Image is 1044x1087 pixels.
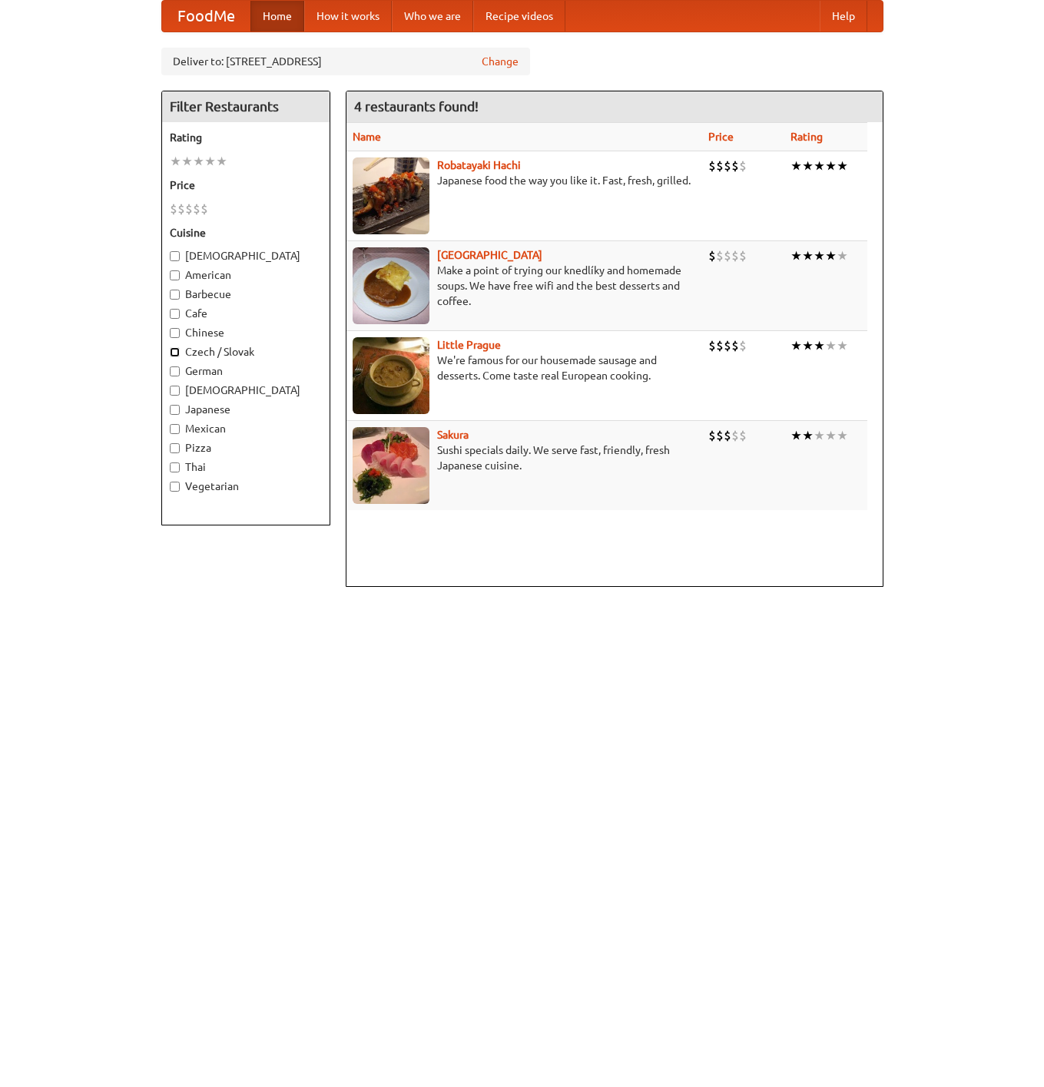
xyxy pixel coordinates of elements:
[790,337,802,354] li: ★
[304,1,392,31] a: How it works
[437,429,469,441] a: Sakura
[437,159,521,171] a: Robatayaki Hachi
[716,337,724,354] li: $
[161,48,530,75] div: Deliver to: [STREET_ADDRESS]
[790,247,802,264] li: ★
[170,200,177,217] li: $
[708,427,716,444] li: $
[790,157,802,174] li: ★
[170,290,180,300] input: Barbecue
[825,247,837,264] li: ★
[802,427,814,444] li: ★
[177,200,185,217] li: $
[820,1,867,31] a: Help
[170,325,322,340] label: Chinese
[170,287,322,302] label: Barbecue
[354,99,479,114] ng-pluralize: 4 restaurants found!
[353,353,697,383] p: We're famous for our housemade sausage and desserts. Come taste real European cooking.
[724,337,731,354] li: $
[802,157,814,174] li: ★
[201,200,208,217] li: $
[731,337,739,354] li: $
[837,427,848,444] li: ★
[731,157,739,174] li: $
[170,405,180,415] input: Japanese
[837,157,848,174] li: ★
[170,177,322,193] h5: Price
[181,153,193,170] li: ★
[825,427,837,444] li: ★
[193,200,201,217] li: $
[170,424,180,434] input: Mexican
[739,337,747,354] li: $
[739,427,747,444] li: $
[724,157,731,174] li: $
[739,157,747,174] li: $
[170,270,180,280] input: American
[837,247,848,264] li: ★
[716,427,724,444] li: $
[353,131,381,143] a: Name
[724,427,731,444] li: $
[170,130,322,145] h5: Rating
[814,157,825,174] li: ★
[353,247,429,324] img: czechpoint.jpg
[716,247,724,264] li: $
[790,427,802,444] li: ★
[170,225,322,240] h5: Cuisine
[170,267,322,283] label: American
[170,402,322,417] label: Japanese
[353,337,429,414] img: littleprague.jpg
[170,344,322,360] label: Czech / Slovak
[185,200,193,217] li: $
[837,337,848,354] li: ★
[170,251,180,261] input: [DEMOGRAPHIC_DATA]
[170,328,180,338] input: Chinese
[802,337,814,354] li: ★
[250,1,304,31] a: Home
[170,383,322,398] label: [DEMOGRAPHIC_DATA]
[482,54,519,69] a: Change
[353,263,697,309] p: Make a point of trying our knedlíky and homemade soups. We have free wifi and the best desserts a...
[814,247,825,264] li: ★
[716,157,724,174] li: $
[814,427,825,444] li: ★
[162,1,250,31] a: FoodMe
[353,442,697,473] p: Sushi specials daily. We serve fast, friendly, fresh Japanese cuisine.
[802,247,814,264] li: ★
[724,247,731,264] li: $
[353,157,429,234] img: robatayaki.jpg
[825,337,837,354] li: ★
[170,440,322,456] label: Pizza
[170,459,322,475] label: Thai
[790,131,823,143] a: Rating
[353,427,429,504] img: sakura.jpg
[731,247,739,264] li: $
[731,427,739,444] li: $
[437,339,501,351] a: Little Prague
[708,247,716,264] li: $
[204,153,216,170] li: ★
[170,347,180,357] input: Czech / Slovak
[170,248,322,263] label: [DEMOGRAPHIC_DATA]
[170,309,180,319] input: Cafe
[170,306,322,321] label: Cafe
[708,337,716,354] li: $
[170,482,180,492] input: Vegetarian
[170,462,180,472] input: Thai
[170,479,322,494] label: Vegetarian
[708,157,716,174] li: $
[437,249,542,261] a: [GEOGRAPHIC_DATA]
[170,153,181,170] li: ★
[216,153,227,170] li: ★
[170,386,180,396] input: [DEMOGRAPHIC_DATA]
[193,153,204,170] li: ★
[170,366,180,376] input: German
[170,421,322,436] label: Mexican
[353,173,697,188] p: Japanese food the way you like it. Fast, fresh, grilled.
[739,247,747,264] li: $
